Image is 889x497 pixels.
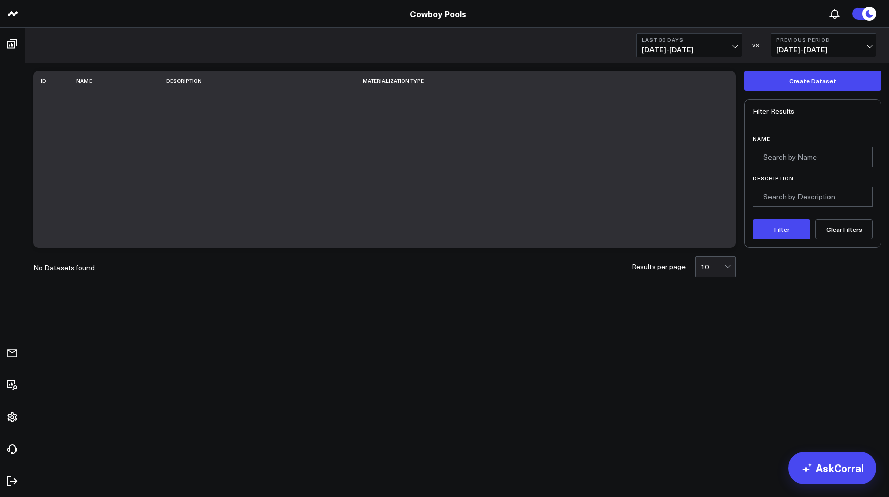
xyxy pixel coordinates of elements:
span: [DATE] - [DATE] [776,46,871,54]
button: Filter [753,219,810,239]
b: Last 30 Days [642,37,736,43]
label: Name [753,136,873,142]
button: Previous Period[DATE]-[DATE] [771,33,876,57]
a: Cowboy Pools [410,8,466,19]
div: VS [747,42,765,48]
div: Results per page: [632,263,687,270]
b: Previous Period [776,37,871,43]
th: Name [76,73,166,89]
button: Create Dataset [744,71,881,91]
div: Filter Results [745,100,881,123]
input: Search by Name [753,147,873,167]
a: AskCorral [788,452,876,484]
th: ID [41,73,76,89]
th: Description [166,73,363,89]
label: Description [753,175,873,181]
span: [DATE] - [DATE] [642,46,736,54]
th: Materialization Type [363,73,696,89]
div: 10 [701,263,724,271]
input: Search by Description [753,187,873,207]
div: No Datasets found [33,264,95,271]
button: Last 30 Days[DATE]-[DATE] [636,33,742,57]
button: Clear Filters [815,219,873,239]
